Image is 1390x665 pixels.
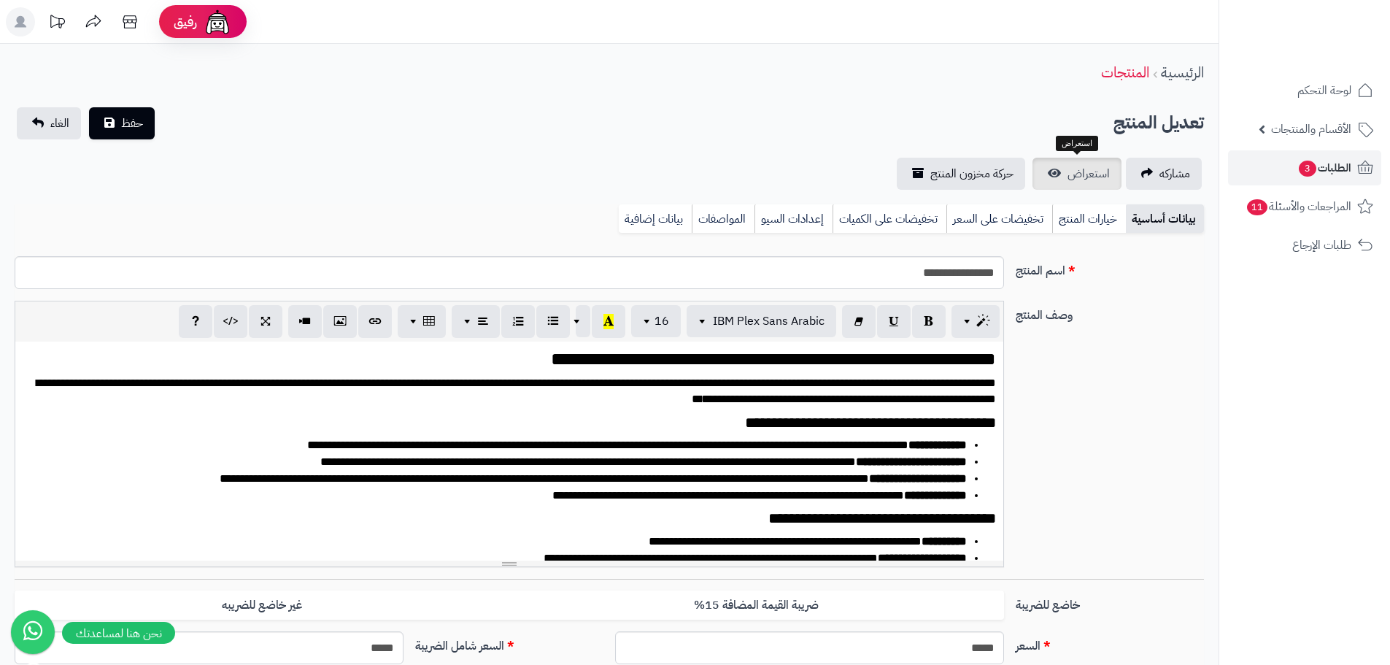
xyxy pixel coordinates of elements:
[1052,204,1126,234] a: خيارات المنتج
[15,591,509,620] label: غير خاضع للضريبه
[692,204,754,234] a: المواصفات
[619,204,692,234] a: بيانات إضافية
[174,13,197,31] span: رفيق
[409,631,609,655] label: السعر شامل الضريبة
[1067,165,1110,182] span: استعراض
[1228,228,1381,263] a: طلبات الإرجاع
[1126,158,1202,190] a: مشاركه
[509,591,1004,620] label: ضريبة القيمة المضافة 15%
[1228,73,1381,108] a: لوحة التحكم
[1010,301,1210,324] label: وصف المنتج
[930,165,1013,182] span: حركة مخزون المنتج
[1291,41,1376,72] img: logo-2.png
[1126,204,1204,234] a: بيانات أساسية
[1056,136,1098,152] div: استعراض
[655,312,669,330] span: 16
[1247,199,1267,215] span: 11
[50,115,69,132] span: الغاء
[754,204,833,234] a: إعدادات السيو
[946,204,1052,234] a: تخفيضات على السعر
[687,305,836,337] button: IBM Plex Sans Arabic
[39,7,75,40] a: تحديثات المنصة
[1113,108,1204,138] h2: تعديل المنتج
[1010,256,1210,280] label: اسم المنتج
[1032,158,1121,190] a: استعراض
[833,204,946,234] a: تخفيضات على الكميات
[1010,591,1210,614] label: خاضع للضريبة
[1297,158,1351,178] span: الطلبات
[631,305,681,337] button: 16
[203,7,232,36] img: ai-face.png
[89,107,155,139] button: حفظ
[1297,80,1351,101] span: لوحة التحكم
[1010,631,1210,655] label: السعر
[1299,161,1316,177] span: 3
[17,107,81,139] a: الغاء
[1161,61,1204,83] a: الرئيسية
[897,158,1025,190] a: حركة مخزون المنتج
[1228,189,1381,224] a: المراجعات والأسئلة11
[1159,165,1190,182] span: مشاركه
[1101,61,1149,83] a: المنتجات
[1292,235,1351,255] span: طلبات الإرجاع
[713,312,825,330] span: IBM Plex Sans Arabic
[1271,119,1351,139] span: الأقسام والمنتجات
[1246,196,1351,217] span: المراجعات والأسئلة
[1228,150,1381,185] a: الطلبات3
[121,115,143,132] span: حفظ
